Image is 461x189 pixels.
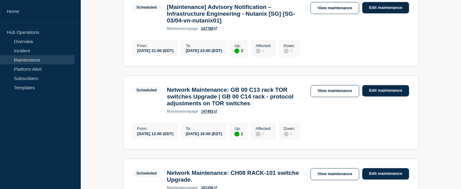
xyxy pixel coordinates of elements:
div: 2 [235,48,243,54]
div: disabled [256,132,261,137]
p: From : [137,127,173,131]
p: Down : [284,43,295,48]
a: Edit maintenance [362,85,409,97]
a: Edit maintenance [362,2,409,14]
h3: Network Maintenance: GB 00 C13 rack TOR switches Upgrade | GB 00 C14 rack - protocol adjustments ... [167,87,304,107]
div: [DATE] 21:00 (EDT) [137,48,173,53]
p: Down : [284,127,295,131]
div: disabled [256,49,261,54]
span: maintenance [167,110,190,114]
div: Scheduled [137,5,157,10]
div: up [235,132,239,137]
p: Up : [235,43,243,48]
a: View maintenance [311,168,359,180]
div: [DATE] 16:00 (EDT) [186,131,222,136]
h3: [Maintenance] Advisory Notification – Infrastructure Engineering - Nutanix [SG] [SG-03/04-vn-nuta... [167,4,304,24]
div: 0 [256,131,271,137]
p: page [167,110,198,114]
div: [DATE] 23:00 (EDT) [186,48,222,53]
a: View maintenance [311,2,359,14]
p: page [167,26,198,31]
div: disabled [284,49,289,54]
div: up [235,49,239,54]
div: 0 [284,48,295,54]
div: 0 [284,131,295,137]
a: 147789 [201,26,217,31]
div: [DATE] 12:00 (EDT) [137,131,173,136]
a: Edit maintenance [362,168,409,180]
p: To : [186,127,222,131]
h3: Network Maintenance: CH08 RACK-101 switche Upgrade. [167,170,304,183]
p: To : [186,43,222,48]
div: Scheduled [137,88,157,93]
p: Affected : [256,43,271,48]
a: 147493 [201,110,217,114]
div: 1 [235,131,243,137]
div: 0 [256,48,271,54]
p: Affected : [256,127,271,131]
a: View maintenance [311,85,359,97]
p: Up : [235,127,243,131]
span: maintenance [167,26,190,31]
div: disabled [284,132,289,137]
div: Scheduled [137,171,157,176]
p: From : [137,43,173,48]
